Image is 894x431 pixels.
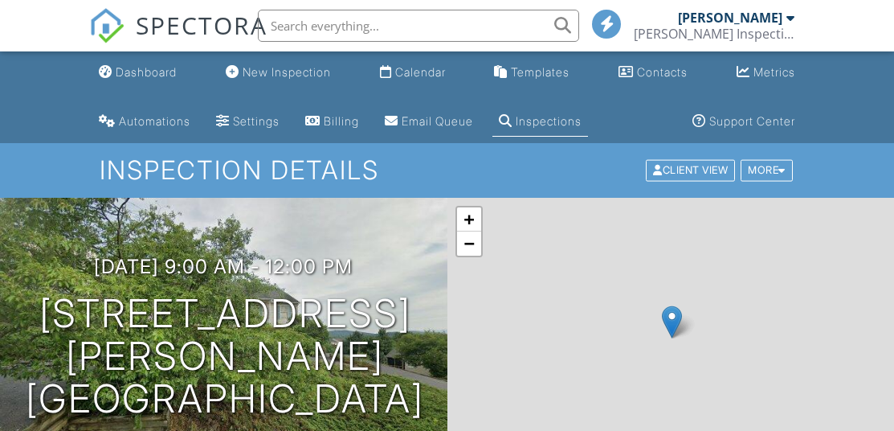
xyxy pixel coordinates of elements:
[730,58,802,88] a: Metrics
[243,65,331,79] div: New Inspection
[119,114,190,128] div: Automations
[299,107,365,137] a: Billing
[26,293,424,420] h1: [STREET_ADDRESS][PERSON_NAME] [GEOGRAPHIC_DATA]
[686,107,802,137] a: Support Center
[395,65,446,79] div: Calendar
[136,8,267,42] span: SPECTORA
[374,58,452,88] a: Calendar
[612,58,694,88] a: Contacts
[709,114,795,128] div: Support Center
[488,58,576,88] a: Templates
[644,163,739,175] a: Client View
[89,22,267,55] a: SPECTORA
[753,65,795,79] div: Metrics
[516,114,582,128] div: Inspections
[89,8,125,43] img: The Best Home Inspection Software - Spectora
[92,58,183,88] a: Dashboard
[210,107,286,137] a: Settings
[219,58,337,88] a: New Inspection
[678,10,782,26] div: [PERSON_NAME]
[492,107,588,137] a: Inspections
[457,232,481,256] a: Zoom out
[324,114,359,128] div: Billing
[378,107,480,137] a: Email Queue
[100,156,794,184] h1: Inspection Details
[233,114,280,128] div: Settings
[637,65,688,79] div: Contacts
[511,65,569,79] div: Templates
[634,26,794,42] div: Zimmerman Inspections LLC
[741,160,793,182] div: More
[402,114,473,128] div: Email Queue
[94,256,353,277] h3: [DATE] 9:00 am - 12:00 pm
[457,207,481,232] a: Zoom in
[646,160,735,182] div: Client View
[116,65,177,79] div: Dashboard
[92,107,197,137] a: Automations (Basic)
[258,10,579,42] input: Search everything...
